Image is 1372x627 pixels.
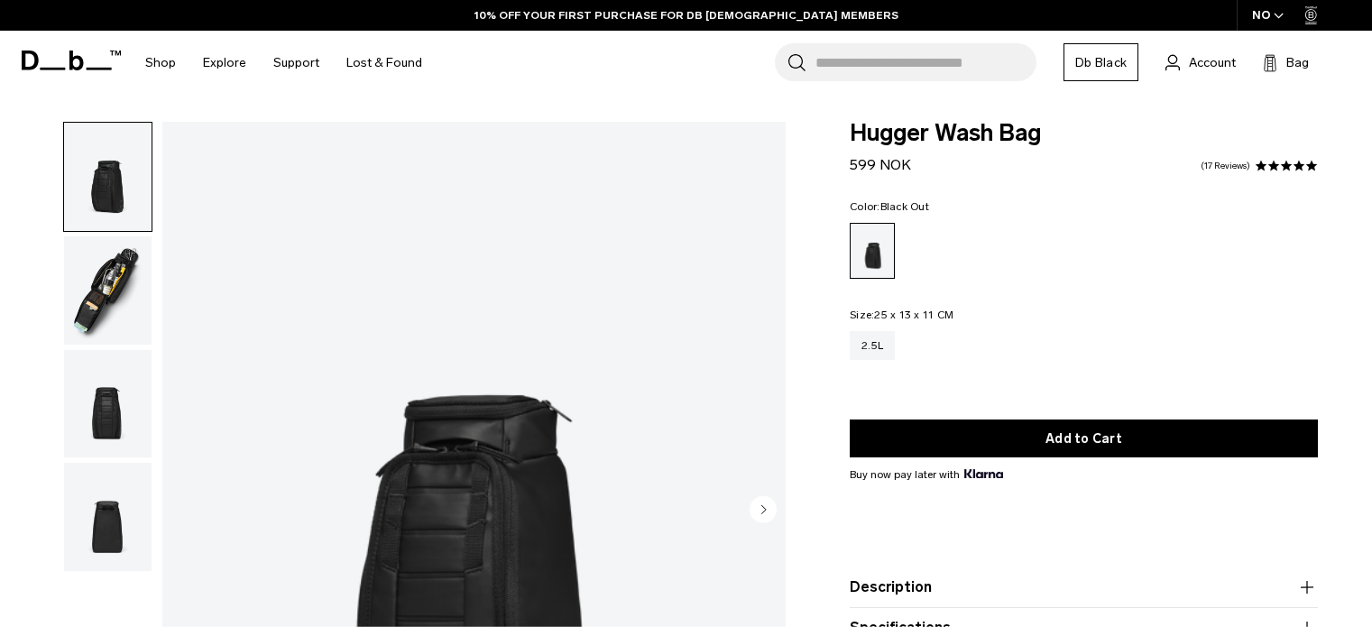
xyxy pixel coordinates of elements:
span: 599 NOK [850,156,911,173]
a: Support [273,31,319,95]
img: Hugger Wash Bag Black Out [64,463,152,571]
span: Bag [1286,53,1309,72]
nav: Main Navigation [132,31,436,95]
a: 10% OFF YOUR FIRST PURCHASE FOR DB [DEMOGRAPHIC_DATA] MEMBERS [474,7,898,23]
button: Description [850,576,1318,598]
img: Hugger Wash Bag Black Out [64,123,152,231]
button: Next slide [750,495,777,526]
legend: Size: [850,309,953,320]
a: 2.5L [850,331,895,360]
a: Account [1165,51,1236,73]
button: Hugger Wash Bag Black Out [63,462,152,572]
img: Hugger Wash Bag Black Out [64,236,152,345]
span: Buy now pay later with [850,466,1003,483]
a: Black Out [850,223,895,279]
button: Bag [1263,51,1309,73]
span: Hugger Wash Bag [850,122,1318,145]
span: Black Out [880,200,929,213]
button: Add to Cart [850,420,1318,457]
button: Hugger Wash Bag Black Out [63,349,152,459]
a: 17 reviews [1201,161,1250,171]
a: Db Black [1064,43,1138,81]
span: 25 x 13 x 11 CM [874,309,953,321]
a: Shop [145,31,176,95]
legend: Color: [850,201,929,212]
button: Hugger Wash Bag Black Out [63,122,152,232]
span: Account [1189,53,1236,72]
img: {"height" => 20, "alt" => "Klarna"} [964,469,1003,478]
button: Hugger Wash Bag Black Out [63,235,152,346]
a: Lost & Found [346,31,422,95]
img: Hugger Wash Bag Black Out [64,350,152,458]
a: Explore [203,31,246,95]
